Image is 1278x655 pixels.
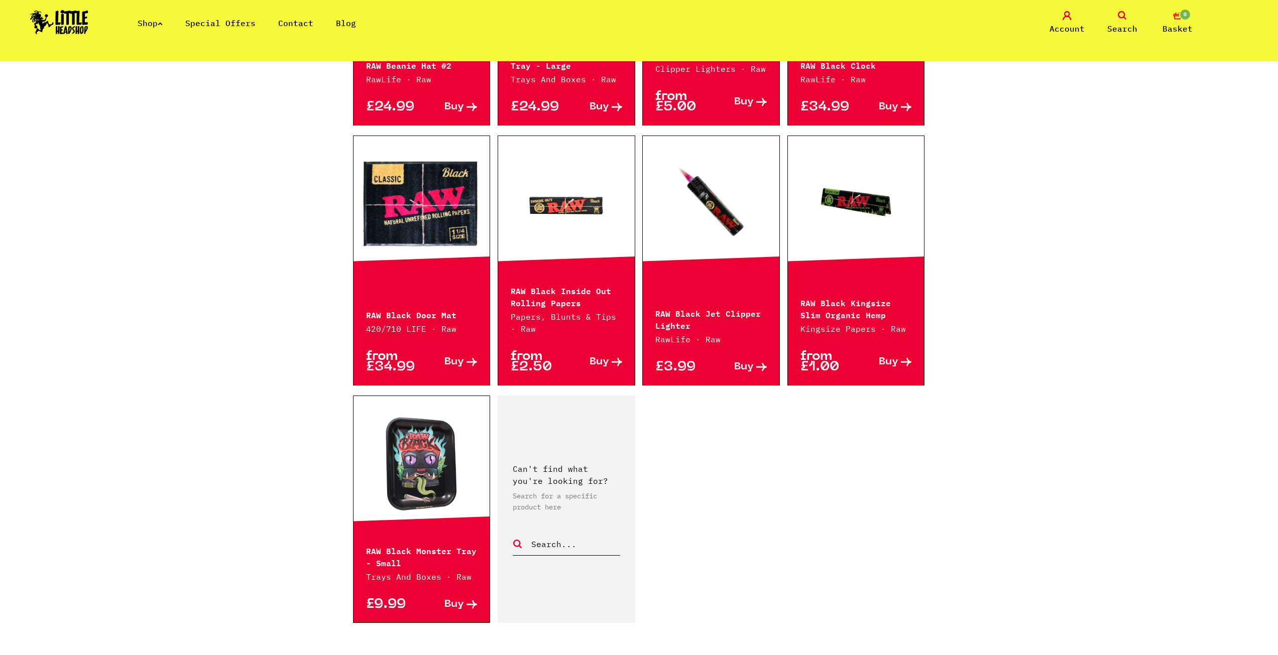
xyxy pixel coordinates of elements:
[530,538,620,551] input: Search...
[366,544,478,568] p: RAW Black Monster Tray - Small
[366,571,478,583] p: Trays And Boxes · Raw
[734,97,754,107] span: Buy
[513,463,620,487] p: Can't find what you're looking for?
[1097,11,1147,35] a: Search
[421,599,477,610] a: Buy
[366,308,478,320] p: RAW Black Door Mat
[566,102,622,112] a: Buy
[655,307,767,331] p: RAW Black Jet Clipper Lighter
[511,311,622,335] p: Papers, Blunts & Tips · Raw
[366,351,422,372] p: from £34.99
[366,73,478,85] p: RawLife · Raw
[366,323,478,335] p: 420/710 LIFE · Raw
[800,323,912,335] p: Kingsize Papers · Raw
[879,357,898,367] span: Buy
[711,91,767,112] a: Buy
[366,59,478,71] p: RAW Beanie Hat #2
[1163,23,1193,35] span: Basket
[879,102,898,112] span: Buy
[1152,11,1203,35] a: 0 Basket
[800,296,912,320] p: RAW Black Kingsize Slim Organic Hemp
[655,63,767,75] p: Clipper Lighters · Raw
[511,284,622,308] p: RAW Black Inside Out Rolling Papers
[800,73,912,85] p: RawLife · Raw
[511,102,566,112] p: £24.99
[444,357,464,367] span: Buy
[856,351,912,372] a: Buy
[366,599,422,610] p: £9.99
[711,362,767,372] a: Buy
[444,102,464,112] span: Buy
[590,357,609,367] span: Buy
[138,18,163,28] a: Shop
[421,102,477,112] a: Buy
[511,351,566,372] p: from £2.50
[444,599,464,610] span: Buy
[336,18,356,28] a: Blog
[30,10,88,34] img: Little Head Shop Logo
[421,351,477,372] a: Buy
[800,102,856,112] p: £34.99
[1179,9,1191,21] span: 0
[800,351,856,372] p: from £1.00
[655,91,711,112] p: from £5.00
[856,102,912,112] a: Buy
[1050,23,1085,35] span: Account
[366,102,422,112] p: £24.99
[511,73,622,85] p: Trays And Boxes · Raw
[590,102,609,112] span: Buy
[800,59,912,71] p: RAW Black Clock
[655,333,767,345] p: RawLife · Raw
[513,490,620,512] p: Search for a specific product here
[655,362,711,372] p: £3.99
[278,18,313,28] a: Contact
[566,351,622,372] a: Buy
[734,362,754,372] span: Buy
[1107,23,1137,35] span: Search
[185,18,256,28] a: Special Offers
